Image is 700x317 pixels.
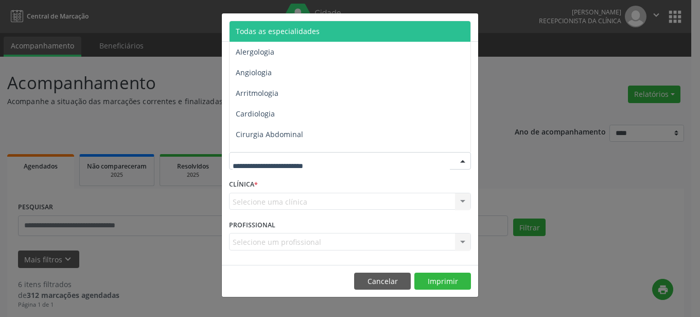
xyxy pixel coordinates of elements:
[229,21,347,34] h5: Relatório de agendamentos
[236,47,274,57] span: Alergologia
[236,129,303,139] span: Cirurgia Abdominal
[236,150,299,160] span: Cirurgia Bariatrica
[229,177,258,193] label: CLÍNICA
[236,26,320,36] span: Todas as especialidades
[236,88,278,98] span: Arritmologia
[236,68,272,77] span: Angiologia
[458,13,478,39] button: Close
[414,273,471,290] button: Imprimir
[229,217,275,233] label: PROFISSIONAL
[236,109,275,119] span: Cardiologia
[354,273,411,290] button: Cancelar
